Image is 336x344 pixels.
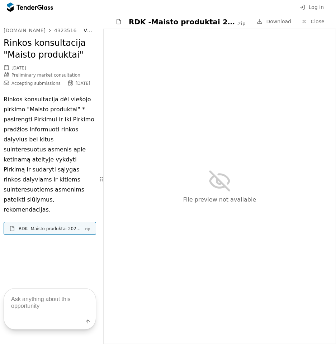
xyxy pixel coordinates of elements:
[4,28,76,33] a: [DOMAIN_NAME]4323516
[4,28,46,33] div: [DOMAIN_NAME]
[54,28,76,33] div: 4323516
[297,17,329,26] a: Close
[11,66,26,71] div: [DATE]
[297,3,326,12] button: Log in
[4,222,96,235] a: RDK -Maisto produktai 202509.zip
[237,21,246,27] div: .zip
[255,17,293,26] a: Download
[309,4,324,10] span: Log in
[129,17,236,27] div: RDK -Maisto produktai 202509
[84,227,90,232] div: .zip
[266,19,291,24] span: Download
[11,81,61,86] span: Accepting submissions
[11,73,80,78] span: Preliminary market consultation
[4,37,96,61] h2: Rinkos konsultacija "Maisto produktai"
[84,28,89,34] div: VšĮ Respublikinė [GEOGRAPHIC_DATA] (PV)
[183,196,256,203] span: File preview not available
[19,226,83,232] div: RDK -Maisto produktai 202509
[311,19,324,24] span: Close
[4,95,96,215] p: Rinkos konsultacija dėl viešojo pirkimo "Maisto produktai" * pasirengti Pirkimui ir iki Pirkimo p...
[76,81,90,86] div: [DATE]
